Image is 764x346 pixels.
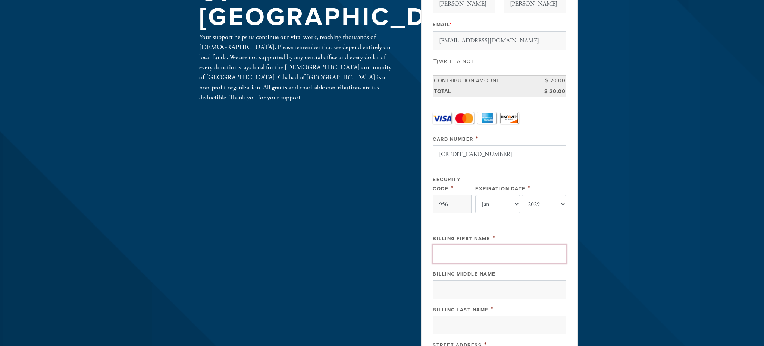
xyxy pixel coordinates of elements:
[433,112,451,124] a: Visa
[199,32,397,102] div: Your support helps us continue our vital work, reaching thousands of [DEMOGRAPHIC_DATA]. Please r...
[500,112,519,124] a: Discover
[433,21,452,28] label: Email
[433,271,496,277] label: Billing Middle Name
[451,184,454,192] span: This field is required.
[455,112,474,124] a: MasterCard
[476,134,479,143] span: This field is required.
[433,76,533,86] td: Contribution Amount
[475,195,520,213] select: Expiration Date month
[439,58,477,64] label: Write a note
[433,136,473,142] label: Card Number
[450,22,452,28] span: This field is required.
[477,112,496,124] a: Amex
[533,76,566,86] td: $ 20.00
[475,186,526,192] label: Expiration Date
[493,234,496,242] span: This field is required.
[433,86,533,97] td: Total
[533,86,566,97] td: $ 20.00
[433,177,460,192] label: Security Code
[433,307,489,313] label: Billing Last Name
[522,195,566,213] select: Expiration Date year
[491,305,494,313] span: This field is required.
[528,184,531,192] span: This field is required.
[433,236,490,242] label: Billing First Name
